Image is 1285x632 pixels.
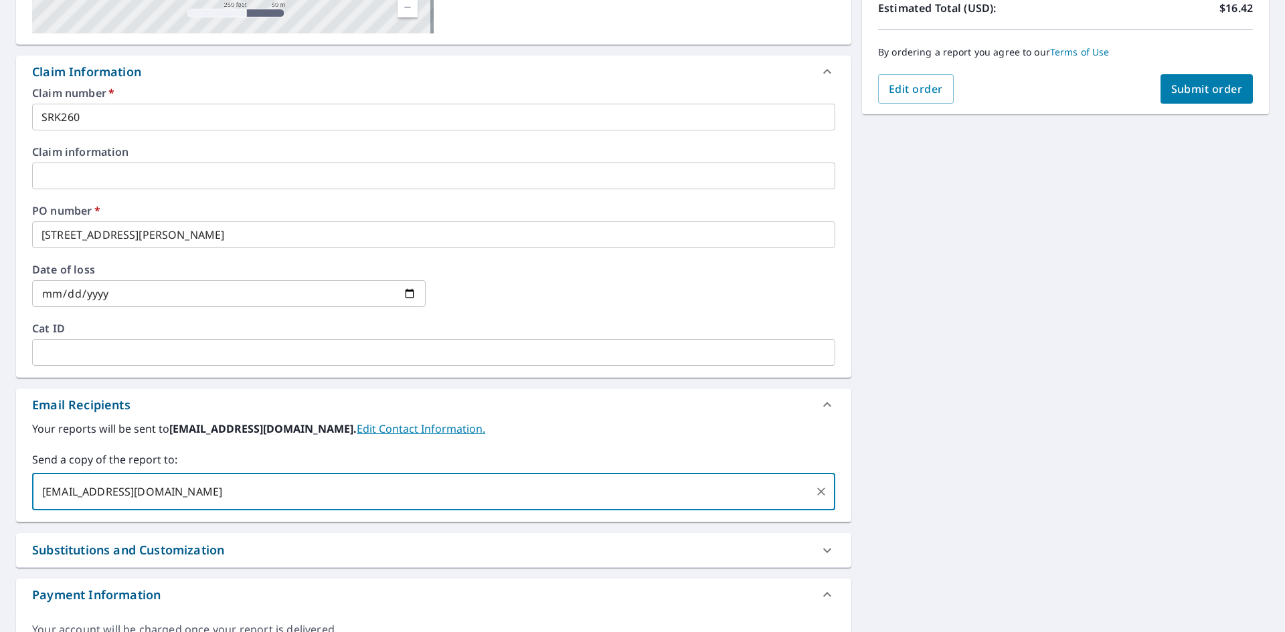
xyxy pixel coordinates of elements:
div: Substitutions and Customization [32,541,224,559]
a: Terms of Use [1050,45,1110,58]
div: Payment Information [32,586,161,604]
div: Claim Information [16,56,851,88]
div: Claim Information [32,63,141,81]
label: Cat ID [32,323,835,334]
div: Substitutions and Customization [16,533,851,567]
span: Edit order [889,82,943,96]
button: Clear [812,482,831,501]
div: Email Recipients [16,389,851,421]
label: Claim information [32,146,835,157]
label: Claim number [32,88,835,98]
button: Submit order [1161,74,1254,104]
label: Send a copy of the report to: [32,451,835,467]
span: Submit order [1171,82,1243,96]
label: PO number [32,205,835,216]
a: EditContactInfo [357,421,485,436]
label: Date of loss [32,264,426,275]
label: Your reports will be sent to [32,421,835,437]
button: Edit order [878,74,954,104]
b: [EMAIL_ADDRESS][DOMAIN_NAME]. [169,421,357,436]
div: Email Recipients [32,396,131,414]
p: By ordering a report you agree to our [878,46,1253,58]
div: Payment Information [16,578,851,611]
